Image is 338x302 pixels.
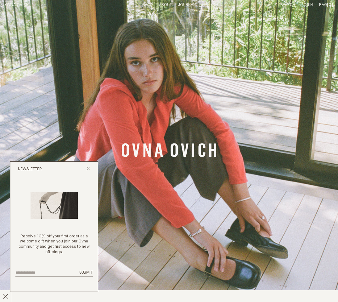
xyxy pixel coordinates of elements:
p: Receive 10% off your first order as a welcome gift when you join our Ovna community and get first... [15,234,93,255]
a: Home [5,3,29,7]
button: Close popup [86,166,90,172]
a: Journal [178,3,195,7]
h2: Newsletter [18,167,42,172]
span: [0] [327,3,333,7]
a: Banner Link [122,143,216,159]
a: Search [280,3,295,7]
a: Shop [143,3,153,7]
span: Bag [319,3,327,7]
button: Submit [79,270,93,276]
span: Submit [79,270,93,275]
summary: About [159,3,172,8]
a: Login [301,3,313,7]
